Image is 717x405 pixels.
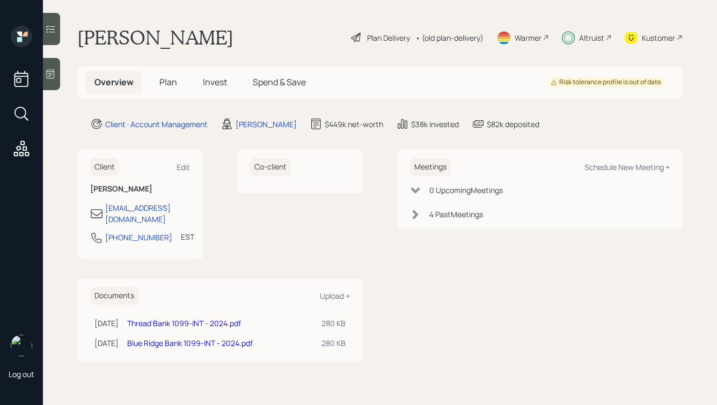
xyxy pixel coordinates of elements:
[94,337,119,349] div: [DATE]
[105,232,172,243] div: [PHONE_NUMBER]
[159,76,177,88] span: Plan
[90,185,190,194] h6: [PERSON_NAME]
[127,318,241,328] a: Thread Bank 1099-INT - 2024.pdf
[94,76,134,88] span: Overview
[487,119,539,130] div: $82k deposited
[253,76,306,88] span: Spend & Save
[642,32,675,43] div: Kustomer
[236,119,297,130] div: [PERSON_NAME]
[250,158,291,176] h6: Co-client
[181,231,194,242] div: EST
[105,119,208,130] div: Client · Account Management
[429,209,483,220] div: 4 Past Meeting s
[579,32,604,43] div: Altruist
[415,32,484,43] div: • (old plan-delivery)
[94,318,119,329] div: [DATE]
[9,369,34,379] div: Log out
[203,76,227,88] span: Invest
[321,337,346,349] div: 280 KB
[411,119,459,130] div: $38k invested
[410,158,451,176] h6: Meetings
[127,338,253,348] a: Blue Ridge Bank 1099-INT - 2024.pdf
[177,162,190,172] div: Edit
[90,287,138,305] h6: Documents
[584,162,670,172] div: Schedule New Meeting +
[429,185,503,196] div: 0 Upcoming Meeting s
[320,291,350,301] div: Upload +
[367,32,410,43] div: Plan Delivery
[551,78,661,87] div: Risk tolerance profile is out of date
[325,119,383,130] div: $449k net-worth
[77,26,233,49] h1: [PERSON_NAME]
[105,202,190,225] div: [EMAIL_ADDRESS][DOMAIN_NAME]
[515,32,542,43] div: Warmer
[11,335,32,356] img: hunter_neumayer.jpg
[321,318,346,329] div: 280 KB
[90,158,119,176] h6: Client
